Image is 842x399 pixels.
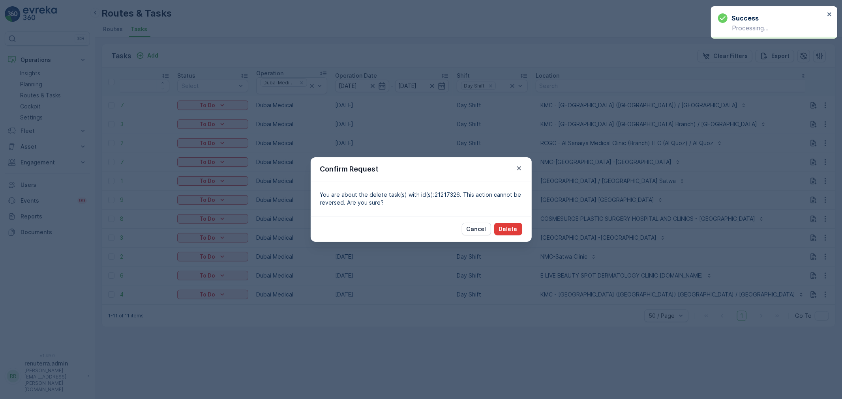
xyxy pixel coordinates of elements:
p: Cancel [467,225,486,233]
p: Delete [499,225,518,233]
button: close [827,11,833,19]
button: Cancel [462,223,491,235]
h3: Success [731,13,759,23]
button: Delete [494,223,522,235]
p: Processing... [718,24,825,32]
p: You are about the delete task(s) with id(s):21217326. This action cannot be reversed. Are you sure? [320,191,522,207]
p: Confirm Request [320,164,379,175]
